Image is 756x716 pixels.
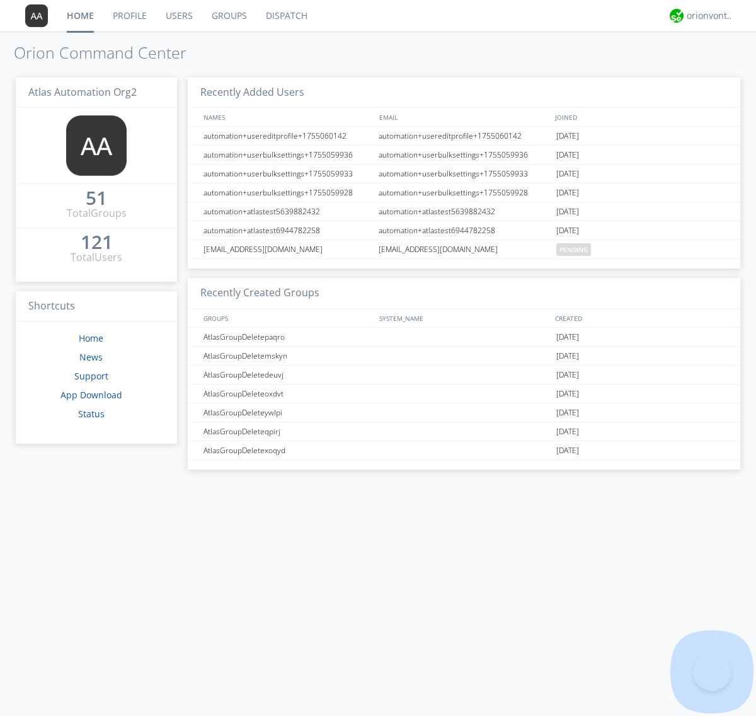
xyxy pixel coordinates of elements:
span: [DATE] [556,422,579,441]
span: [DATE] [556,202,579,221]
a: automation+userbulksettings+1755059933automation+userbulksettings+1755059933[DATE] [188,165,740,183]
a: automation+atlastest6944782258automation+atlastest6944782258[DATE] [188,221,740,240]
div: automation+userbulksettings+1755059933 [375,165,553,183]
div: AtlasGroupDeleteywlpi [200,403,375,422]
span: [DATE] [556,403,579,422]
div: automation+atlastest5639882432 [200,202,375,221]
span: [DATE] [556,221,579,240]
div: automation+userbulksettings+1755059933 [200,165,375,183]
div: Total Users [71,250,122,265]
div: orionvontas+atlas+automation+org2 [687,9,734,22]
div: automation+userbulksettings+1755059928 [200,183,375,202]
a: AtlasGroupDeleteoxdvt[DATE] [188,384,740,403]
div: 121 [81,236,113,248]
div: EMAIL [376,108,552,126]
a: Home [79,332,103,344]
a: AtlasGroupDeletexoqyd[DATE] [188,441,740,460]
div: CREATED [552,309,728,327]
a: AtlasGroupDeletepaqro[DATE] [188,328,740,347]
a: AtlasGroupDeletedeuvj[DATE] [188,366,740,384]
div: Total Groups [67,206,127,221]
div: AtlasGroupDeleteqpirj [200,422,375,441]
img: 373638.png [66,115,127,176]
h3: Shortcuts [16,291,177,322]
a: [EMAIL_ADDRESS][DOMAIN_NAME][EMAIL_ADDRESS][DOMAIN_NAME]pending [188,240,740,259]
iframe: Toggle Customer Support [693,653,731,691]
div: 51 [86,192,107,204]
div: NAMES [200,108,373,126]
h3: Recently Added Users [188,78,740,108]
div: AtlasGroupDeletepaqro [200,328,375,346]
a: automation+userbulksettings+1755059936automation+userbulksettings+1755059936[DATE] [188,146,740,165]
img: 373638.png [25,4,48,27]
div: AtlasGroupDeletemskyn [200,347,375,365]
div: automation+userbulksettings+1755059928 [375,183,553,202]
a: Status [78,408,105,420]
span: Atlas Automation Org2 [28,85,137,99]
span: [DATE] [556,183,579,202]
a: Support [74,370,108,382]
div: AtlasGroupDeleteoxdvt [200,384,375,403]
div: automation+atlastest5639882432 [375,202,553,221]
div: AtlasGroupDeletedeuvj [200,366,375,384]
a: 121 [81,236,113,250]
a: News [79,351,103,363]
div: GROUPS [200,309,373,327]
a: AtlasGroupDeleteqpirj[DATE] [188,422,740,441]
span: [DATE] [556,328,579,347]
a: automation+userbulksettings+1755059928automation+userbulksettings+1755059928[DATE] [188,183,740,202]
a: 51 [86,192,107,206]
span: [DATE] [556,127,579,146]
div: AtlasGroupDeletexoqyd [200,441,375,459]
div: automation+usereditprofile+1755060142 [375,127,553,145]
span: [DATE] [556,366,579,384]
a: automation+usereditprofile+1755060142automation+usereditprofile+1755060142[DATE] [188,127,740,146]
a: App Download [60,389,122,401]
a: automation+atlastest5639882432automation+atlastest5639882432[DATE] [188,202,740,221]
span: [DATE] [556,146,579,165]
div: automation+userbulksettings+1755059936 [200,146,375,164]
span: [DATE] [556,165,579,183]
div: automation+atlastest6944782258 [200,221,375,240]
span: pending [556,243,591,256]
div: automation+atlastest6944782258 [375,221,553,240]
span: [DATE] [556,347,579,366]
span: [DATE] [556,384,579,403]
a: AtlasGroupDeleteywlpi[DATE] [188,403,740,422]
img: 29d36aed6fa347d5a1537e7736e6aa13 [670,9,684,23]
span: [DATE] [556,441,579,460]
div: automation+userbulksettings+1755059936 [375,146,553,164]
div: JOINED [552,108,728,126]
h3: Recently Created Groups [188,278,740,309]
div: SYSTEM_NAME [376,309,552,327]
div: automation+usereditprofile+1755060142 [200,127,375,145]
a: AtlasGroupDeletemskyn[DATE] [188,347,740,366]
div: [EMAIL_ADDRESS][DOMAIN_NAME] [375,240,553,258]
div: [EMAIL_ADDRESS][DOMAIN_NAME] [200,240,375,258]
